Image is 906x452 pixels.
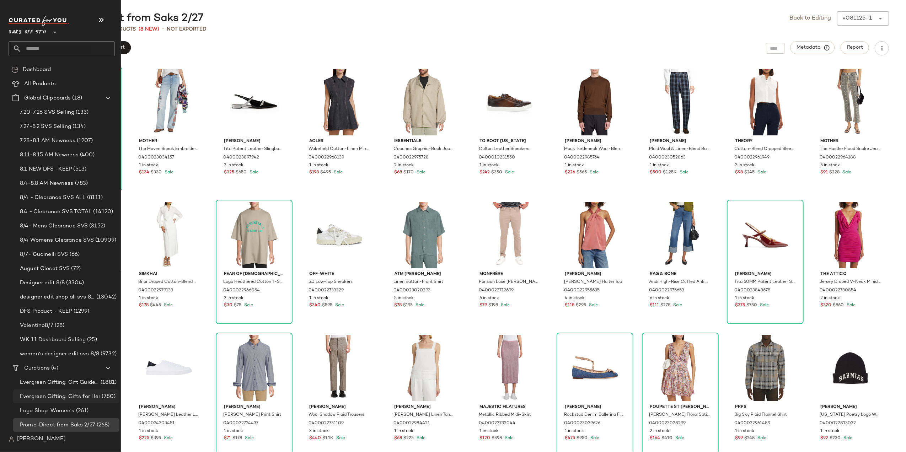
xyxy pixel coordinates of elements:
[20,336,86,344] span: WK 11 Dashboard Selling
[75,137,93,145] span: (1207)
[820,169,828,176] span: $91
[395,138,455,145] span: iEssentials
[479,302,487,309] span: $79
[133,69,205,135] img: 0400023034157_SIDETOSIDE
[50,364,58,372] span: (4)
[820,138,881,145] span: Mother
[650,428,670,435] span: 2 in stock
[139,404,199,410] span: [PERSON_NAME]
[95,293,117,301] span: (13042)
[564,420,600,427] span: 0400023039626
[479,162,499,169] span: 1 in stock
[820,295,840,302] span: 2 in stock
[403,302,413,309] span: $195
[320,169,331,176] span: $495
[11,66,18,73] img: svg%3e
[650,435,660,442] span: $164
[479,138,540,145] span: To Boot [US_STATE]
[74,108,89,117] span: (133)
[20,194,86,202] span: 8/4 - Clearance SVS ALL
[309,420,344,427] span: 0400022731109
[394,420,430,427] span: 0400022984421
[17,435,66,443] span: [PERSON_NAME]
[729,69,801,135] img: 0400022961949_WHITE
[389,69,461,135] img: 0400022975728_BEIGESMOKE
[735,138,795,145] span: Theory
[479,428,499,435] span: 1 in stock
[151,169,162,176] span: $330
[649,287,685,294] span: 0400022975653
[163,170,173,175] span: Sale
[309,138,370,145] span: Acler
[843,14,872,23] div: v081125-1
[394,412,454,418] span: [PERSON_NAME] Linen Tank Top
[734,155,770,161] span: 0400022961949
[820,162,840,169] span: 5 in stock
[735,271,795,278] span: [PERSON_NAME]
[138,155,174,161] span: 0400023034157
[679,170,689,175] span: Sale
[150,302,161,309] span: $445
[20,293,95,301] span: designer edit shop all svs 8/8
[820,287,856,294] span: 0400022730854
[790,41,835,54] button: Metadata
[644,335,716,401] img: 0400023028299_PINKSAVANA
[71,123,86,131] span: (134)
[565,404,625,410] span: [PERSON_NAME]
[833,302,844,309] span: $860
[139,302,149,309] span: $178
[830,435,841,442] span: $230
[94,236,116,244] span: (10909)
[479,420,515,427] span: 0400022732044
[662,435,673,442] span: $410
[224,271,284,278] span: Fear of [DEMOGRAPHIC_DATA] Essentials
[20,208,92,216] span: 8.4 - Clearance SVS TOTAL
[797,44,829,51] span: Metadata
[309,428,329,435] span: 3 in stock
[820,302,831,309] span: $320
[479,412,531,418] span: Metallic Ribbed Midi-Skirt
[734,287,771,294] span: 0400023843678
[309,146,369,152] span: Wakefield Cotton-Linen Minidress
[474,202,546,268] img: 0400022712699_MOCHA
[72,165,86,173] span: (513)
[223,412,281,418] span: [PERSON_NAME] Print Shirt
[564,412,624,418] span: Rockstud Denim Ballerina Flats
[223,279,284,285] span: Logo Heathered Cotton T-Shirt
[309,155,344,161] span: 0400022968139
[309,295,328,302] span: 1 in stock
[304,69,375,135] img: 0400022968139_MIDNIGHT
[139,295,158,302] span: 1 in stock
[649,146,710,152] span: Plaid Wool & Linen-Blend Backstrap Suit Pants
[86,194,103,202] span: (8111)
[404,435,414,442] span: $225
[20,307,72,316] span: DFS Product - KEEP
[9,16,69,26] img: cfy_white_logo.C9jOOHJF.svg
[650,138,711,145] span: [PERSON_NAME]
[20,108,74,117] span: 7.20-7.26 SVS Selling
[335,436,345,441] span: Sale
[672,303,682,308] span: Sale
[564,155,600,161] span: 0400022985764
[20,251,68,259] span: 8/7- Cucinelli SVS
[820,279,880,285] span: Jersey Draped V-Neck Minidress
[223,146,284,152] span: Tita Patent Leather Slingback Flats
[309,435,321,442] span: $440
[101,393,116,401] span: (750)
[474,69,546,135] img: 0400010231550_BRANDY
[565,428,584,435] span: 1 in stock
[474,335,546,401] img: 0400022732044
[389,202,461,268] img: 0400023020293
[565,435,575,442] span: $475
[829,169,840,176] span: $228
[86,336,97,344] span: (25)
[304,335,375,401] img: 0400022731109
[223,155,259,161] span: 0400023897942
[151,435,161,442] span: $395
[746,302,757,309] span: $750
[649,412,710,418] span: [PERSON_NAME] Floral Satin V-Neck Minidress
[223,420,258,427] span: 0400022724437
[820,412,880,418] span: [US_STATE] Poetry Logo Wool-Cashmere Beanie
[841,170,851,175] span: Sale
[248,170,258,175] span: Sale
